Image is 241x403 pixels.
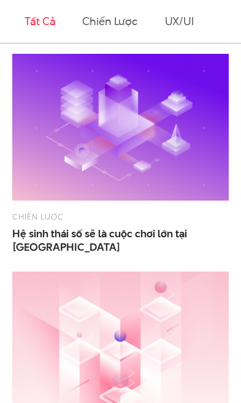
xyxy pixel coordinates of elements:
a: Chiến lược [12,211,64,222]
img: Hệ sinh thái số sẽ là cuộc chơi lớn tại Việt Nam trong thời gian tới [12,54,229,201]
a: Chiến lược [82,13,137,29]
a: Tất cả [25,13,55,29]
a: Hệ sinh thái số sẽ là cuộc chơi lớn tại [GEOGRAPHIC_DATA] [12,227,229,254]
a: UX/UI [165,13,194,29]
